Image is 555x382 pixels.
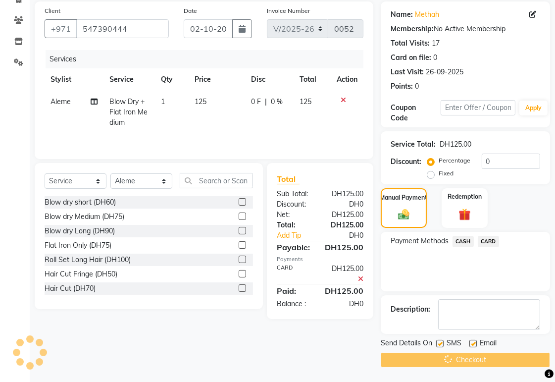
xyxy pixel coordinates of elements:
[439,156,470,165] label: Percentage
[184,6,197,15] label: Date
[380,193,428,202] label: Manual Payment
[432,38,440,49] div: 17
[320,199,371,210] div: DH0
[45,283,96,294] div: Hair Cut (DH70)
[271,97,283,107] span: 0 %
[391,9,413,20] div: Name:
[415,81,419,92] div: 0
[447,338,461,350] span: SMS
[45,255,131,265] div: Roll Set Long Hair (DH100)
[478,236,499,247] span: CARD
[269,230,329,241] a: Add Tip
[320,264,371,284] div: DH125.00
[45,197,116,208] div: Blow dry short (DH60)
[455,207,475,222] img: _gift.svg
[269,199,320,210] div: Discount:
[161,97,165,106] span: 1
[269,299,320,309] div: Balance :
[265,97,267,107] span: |
[109,97,148,127] span: Blow Dry + Flat Iron Medium
[391,103,441,123] div: Coupon Code
[453,236,474,247] span: CASH
[381,338,432,350] span: Send Details On
[331,68,363,91] th: Action
[391,38,430,49] div: Total Visits:
[317,285,371,297] div: DH125.00
[441,100,515,115] input: Enter Offer / Coupon Code
[391,157,421,167] div: Discount:
[251,97,261,107] span: 0 F
[45,6,60,15] label: Client
[448,192,482,201] label: Redemption
[245,68,294,91] th: Disc
[391,81,413,92] div: Points:
[320,210,371,220] div: DH125.00
[45,19,77,38] button: +971
[277,174,300,184] span: Total
[391,304,430,315] div: Description:
[439,169,454,178] label: Fixed
[294,68,331,91] th: Total
[269,264,320,284] div: CARD
[433,53,437,63] div: 0
[45,240,111,251] div: Flat Iron Only (DH75)
[277,255,363,264] div: Payments
[46,50,371,68] div: Services
[391,236,449,246] span: Payment Methods
[320,299,371,309] div: DH0
[317,241,371,253] div: DH125.00
[415,9,439,20] a: Methah
[45,226,115,236] div: Blow dry Long (DH90)
[269,241,317,253] div: Payable:
[76,19,169,38] input: Search by Name/Mobile/Email/Code
[391,24,434,34] div: Membership:
[440,139,471,150] div: DH125.00
[300,97,311,106] span: 125
[519,101,548,115] button: Apply
[269,189,320,199] div: Sub Total:
[320,189,371,199] div: DH125.00
[45,212,124,222] div: Blow dry Medium (DH75)
[45,269,117,279] div: Hair Cut Fringe (DH50)
[269,285,317,297] div: Paid:
[426,67,463,77] div: 26-09-2025
[320,220,371,230] div: DH125.00
[45,68,103,91] th: Stylist
[269,220,320,230] div: Total:
[391,139,436,150] div: Service Total:
[155,68,189,91] th: Qty
[189,68,245,91] th: Price
[267,6,310,15] label: Invoice Number
[269,210,320,220] div: Net:
[391,53,431,63] div: Card on file:
[329,230,371,241] div: DH0
[180,173,253,188] input: Search or Scan
[391,24,540,34] div: No Active Membership
[480,338,497,350] span: Email
[395,208,413,221] img: _cash.svg
[391,67,424,77] div: Last Visit:
[103,68,155,91] th: Service
[195,97,206,106] span: 125
[50,97,71,106] span: Aleme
